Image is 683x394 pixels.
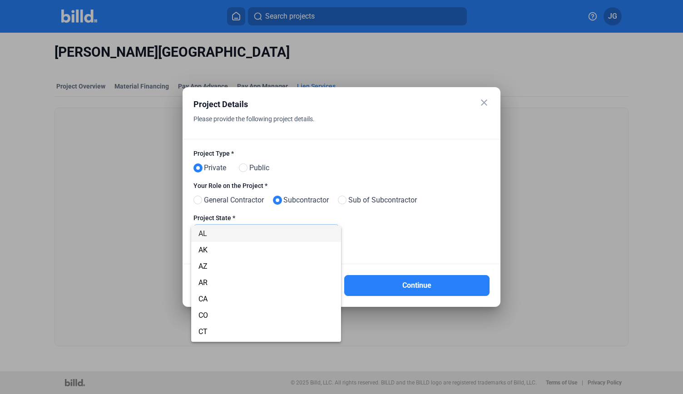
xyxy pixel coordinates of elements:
[198,262,208,271] span: AZ
[198,327,208,336] span: CT
[198,295,208,303] span: CA
[198,246,208,254] span: AK
[198,278,208,287] span: AR
[198,229,207,238] span: AL
[198,311,208,320] span: CO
